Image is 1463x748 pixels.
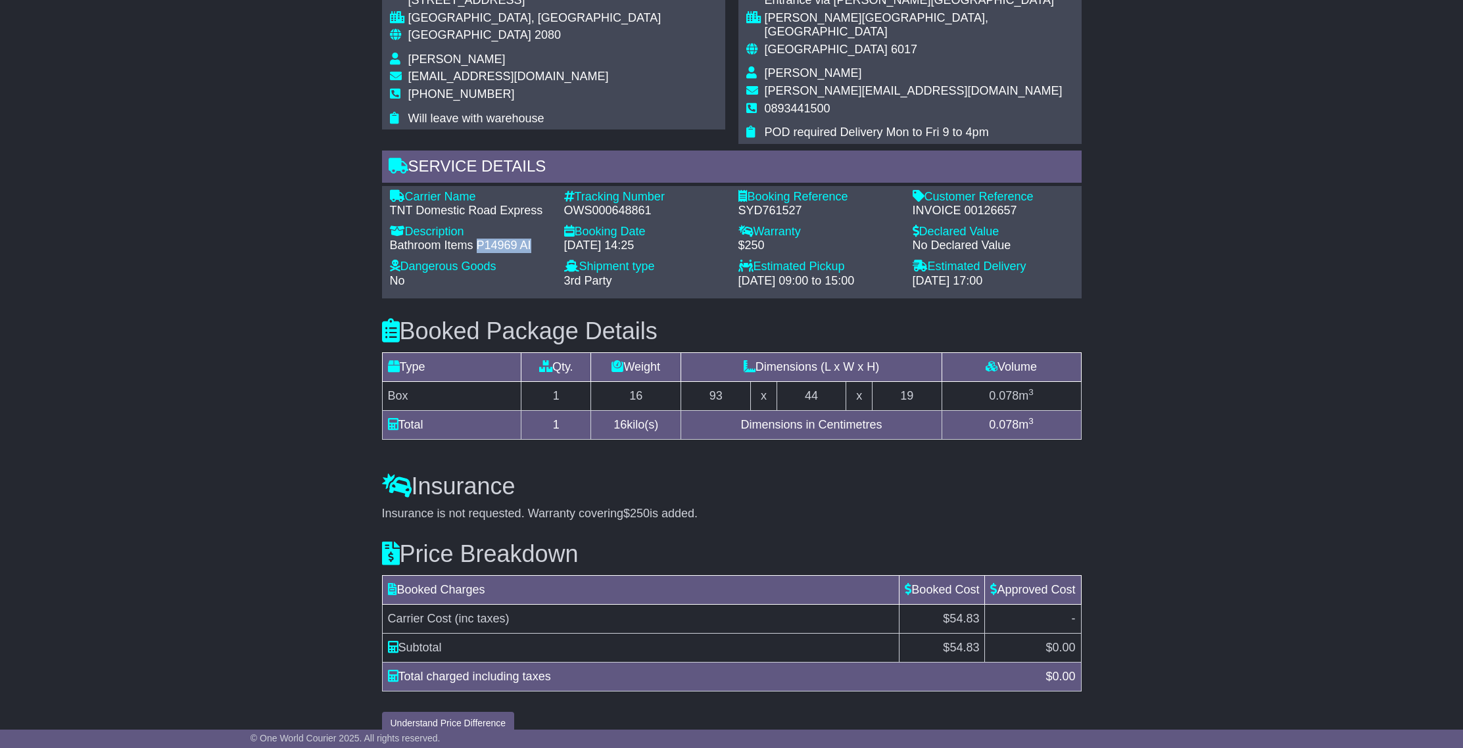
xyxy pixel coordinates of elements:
td: Type [382,352,521,381]
div: Tracking Number [564,190,725,204]
span: 2080 [535,28,561,41]
div: Carrier Name [390,190,551,204]
td: m [942,381,1081,410]
div: TNT Domestic Road Express [390,204,551,218]
td: Booked Cost [899,575,985,604]
td: kilo(s) [591,410,681,439]
td: Booked Charges [382,575,899,604]
sup: 3 [1028,416,1034,426]
div: Declared Value [913,225,1074,239]
h3: Insurance [382,473,1082,500]
span: 0.00 [1052,641,1075,654]
td: 93 [681,381,751,410]
td: 1 [521,410,591,439]
div: Booking Reference [738,190,899,204]
button: Understand Price Difference [382,712,515,735]
div: Service Details [382,151,1082,186]
span: [EMAIL_ADDRESS][DOMAIN_NAME] [408,70,609,83]
span: 0.00 [1052,670,1075,683]
td: m [942,410,1081,439]
td: Dimensions (L x W x H) [681,352,942,381]
span: $250 [623,507,650,520]
div: Dangerous Goods [390,260,551,274]
div: Warranty [738,225,899,239]
span: [GEOGRAPHIC_DATA] [408,28,531,41]
div: [DATE] 17:00 [913,274,1074,289]
div: [PERSON_NAME][GEOGRAPHIC_DATA], [GEOGRAPHIC_DATA] [765,11,1074,39]
td: 16 [591,381,681,410]
div: OWS000648861 [564,204,725,218]
div: Estimated Delivery [913,260,1074,274]
span: $54.83 [943,612,979,625]
div: [DATE] 14:25 [564,239,725,253]
span: [PERSON_NAME] [765,66,862,80]
td: x [751,381,777,410]
h3: Booked Package Details [382,318,1082,344]
h3: Price Breakdown [382,541,1082,567]
td: 19 [872,381,942,410]
td: $ [985,633,1081,662]
td: Box [382,381,521,410]
div: Estimated Pickup [738,260,899,274]
span: (inc taxes) [455,612,510,625]
div: SYD761527 [738,204,899,218]
td: Dimensions in Centimetres [681,410,942,439]
td: Volume [942,352,1081,381]
div: Description [390,225,551,239]
div: $ [1039,668,1082,686]
div: No Declared Value [913,239,1074,253]
div: $250 [738,239,899,253]
div: [GEOGRAPHIC_DATA], [GEOGRAPHIC_DATA] [408,11,661,26]
span: 6017 [891,43,917,56]
span: 0.078 [989,389,1019,402]
td: Subtotal [382,633,899,662]
span: 3rd Party [564,274,612,287]
span: 0.078 [989,418,1019,431]
span: [PERSON_NAME] [408,53,506,66]
span: 0893441500 [765,102,830,115]
span: [GEOGRAPHIC_DATA] [765,43,888,56]
div: [DATE] 09:00 to 15:00 [738,274,899,289]
td: x [846,381,872,410]
span: © One World Courier 2025. All rights reserved. [251,733,441,743]
span: No [390,274,405,287]
span: [PERSON_NAME][EMAIL_ADDRESS][DOMAIN_NAME] [765,84,1063,97]
div: Bathroom Items P14969 AI [390,239,551,253]
span: - [1072,612,1076,625]
td: $ [899,633,985,662]
span: Carrier Cost [388,612,452,625]
td: Total [382,410,521,439]
span: 54.83 [949,641,979,654]
div: Customer Reference [913,190,1074,204]
div: Shipment type [564,260,725,274]
td: Qty. [521,352,591,381]
td: 44 [777,381,846,410]
sup: 3 [1028,387,1034,397]
div: Booking Date [564,225,725,239]
span: [PHONE_NUMBER] [408,87,515,101]
span: Will leave with warehouse [408,112,544,125]
td: Approved Cost [985,575,1081,604]
span: POD required Delivery Mon to Fri 9 to 4pm [765,126,989,139]
div: INVOICE 00126657 [913,204,1074,218]
span: 16 [613,418,627,431]
div: Insurance is not requested. Warranty covering is added. [382,507,1082,521]
td: 1 [521,381,591,410]
div: Total charged including taxes [381,668,1040,686]
td: Weight [591,352,681,381]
